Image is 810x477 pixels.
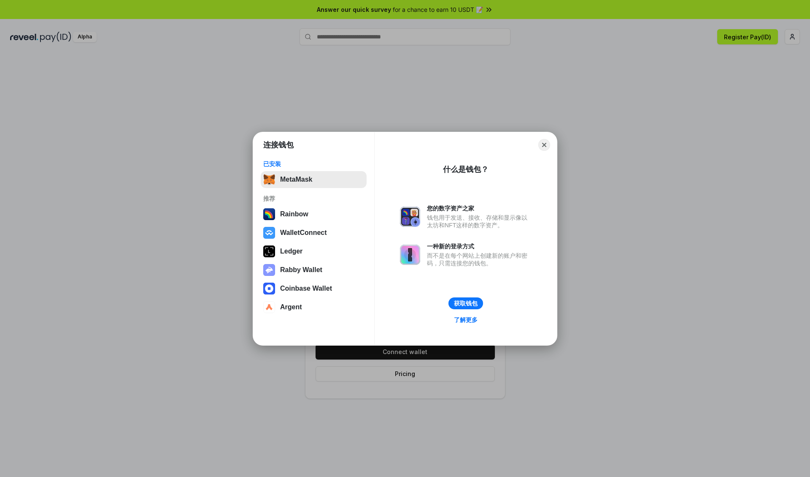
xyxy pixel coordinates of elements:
[261,262,367,278] button: Rabby Wallet
[263,245,275,257] img: svg+xml,%3Csvg%20xmlns%3D%22http%3A%2F%2Fwww.w3.org%2F2000%2Fsvg%22%20width%3D%2228%22%20height%3...
[263,283,275,294] img: svg+xml,%3Csvg%20width%3D%2228%22%20height%3D%2228%22%20viewBox%3D%220%200%2028%2028%22%20fill%3D...
[280,248,302,255] div: Ledger
[280,229,327,237] div: WalletConnect
[280,266,322,274] div: Rabby Wallet
[538,139,550,151] button: Close
[280,176,312,183] div: MetaMask
[427,243,532,250] div: 一种新的登录方式
[280,303,302,311] div: Argent
[263,264,275,276] img: svg+xml,%3Csvg%20xmlns%3D%22http%3A%2F%2Fwww.w3.org%2F2000%2Fsvg%22%20fill%3D%22none%22%20viewBox...
[400,245,420,265] img: svg+xml,%3Csvg%20xmlns%3D%22http%3A%2F%2Fwww.w3.org%2F2000%2Fsvg%22%20fill%3D%22none%22%20viewBox...
[448,297,483,309] button: 获取钱包
[261,299,367,316] button: Argent
[427,214,532,229] div: 钱包用于发送、接收、存储和显示像以太坊和NFT这样的数字资产。
[427,252,532,267] div: 而不是在每个网站上创建新的账户和密码，只需连接您的钱包。
[449,314,483,325] a: 了解更多
[261,243,367,260] button: Ledger
[263,140,294,150] h1: 连接钱包
[454,316,478,324] div: 了解更多
[427,204,532,212] div: 您的数字资产之家
[280,210,308,218] div: Rainbow
[261,280,367,297] button: Coinbase Wallet
[261,224,367,241] button: WalletConnect
[280,285,332,292] div: Coinbase Wallet
[263,195,364,202] div: 推荐
[263,174,275,185] img: svg+xml,%3Csvg%20fill%3D%22none%22%20height%3D%2233%22%20viewBox%3D%220%200%2035%2033%22%20width%...
[400,207,420,227] img: svg+xml,%3Csvg%20xmlns%3D%22http%3A%2F%2Fwww.w3.org%2F2000%2Fsvg%22%20fill%3D%22none%22%20viewBox...
[261,206,367,223] button: Rainbow
[454,300,478,307] div: 获取钱包
[263,208,275,220] img: svg+xml,%3Csvg%20width%3D%22120%22%20height%3D%22120%22%20viewBox%3D%220%200%20120%20120%22%20fil...
[263,301,275,313] img: svg+xml,%3Csvg%20width%3D%2228%22%20height%3D%2228%22%20viewBox%3D%220%200%2028%2028%22%20fill%3D...
[263,227,275,239] img: svg+xml,%3Csvg%20width%3D%2228%22%20height%3D%2228%22%20viewBox%3D%220%200%2028%2028%22%20fill%3D...
[261,171,367,188] button: MetaMask
[263,160,364,168] div: 已安装
[443,164,489,174] div: 什么是钱包？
